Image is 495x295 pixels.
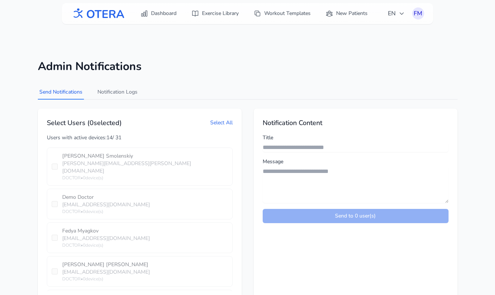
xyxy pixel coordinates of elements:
[62,242,228,248] div: DOCTOR • 0 device(s)
[62,152,228,160] div: [PERSON_NAME] Smolenskiy
[136,7,181,20] a: Dashboard
[210,119,233,127] button: Select All
[321,7,372,20] a: New Patients
[263,209,449,223] button: Send to 0 user(s)
[263,134,449,142] label: Title
[38,85,84,100] button: Send Notifications
[38,60,458,73] h1: Admin Notifications
[62,276,228,282] div: DOCTOR • 0 device(s)
[52,201,58,207] input: Demo Doctor[EMAIL_ADDRESS][DOMAIN_NAME]DOCTOR•0device(s)
[187,7,243,20] a: Exercise Library
[62,209,228,215] div: DOCTOR • 0 device(s)
[62,201,228,209] div: [EMAIL_ADDRESS][DOMAIN_NAME]
[383,6,409,21] button: EN
[52,235,58,241] input: Fedya Myagkov[EMAIL_ADDRESS][DOMAIN_NAME]DOCTOR•0device(s)
[71,5,125,22] img: OTERA logo
[62,160,228,175] div: [PERSON_NAME][EMAIL_ADDRESS][PERSON_NAME][DOMAIN_NAME]
[62,194,228,201] div: Demo Doctor
[96,85,139,100] button: Notification Logs
[62,261,228,268] div: [PERSON_NAME] [PERSON_NAME]
[263,118,449,128] h2: Notification Content
[47,134,233,142] div: Users with active devices: 14 / 31
[62,175,228,181] div: DOCTOR • 0 device(s)
[412,7,424,19] button: FM
[263,158,449,165] label: Message
[47,118,122,128] h2: Select Users ( 0 selected)
[249,7,315,20] a: Workout Templates
[62,227,228,235] div: Fedya Myagkov
[62,235,228,242] div: [EMAIL_ADDRESS][DOMAIN_NAME]
[52,164,58,170] input: [PERSON_NAME] Smolenskiy[PERSON_NAME][EMAIL_ADDRESS][PERSON_NAME][DOMAIN_NAME]DOCTOR•0device(s)
[388,9,405,18] span: EN
[52,268,58,274] input: [PERSON_NAME] [PERSON_NAME][EMAIL_ADDRESS][DOMAIN_NAME]DOCTOR•0device(s)
[62,268,228,276] div: [EMAIL_ADDRESS][DOMAIN_NAME]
